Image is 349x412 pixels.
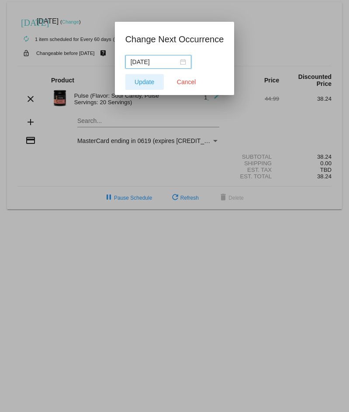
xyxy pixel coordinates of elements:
[167,74,206,90] button: Close dialog
[125,32,224,46] h1: Change Next Occurrence
[177,78,196,85] span: Cancel
[135,78,154,85] span: Update
[131,57,178,67] input: Select date
[125,74,164,90] button: Update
